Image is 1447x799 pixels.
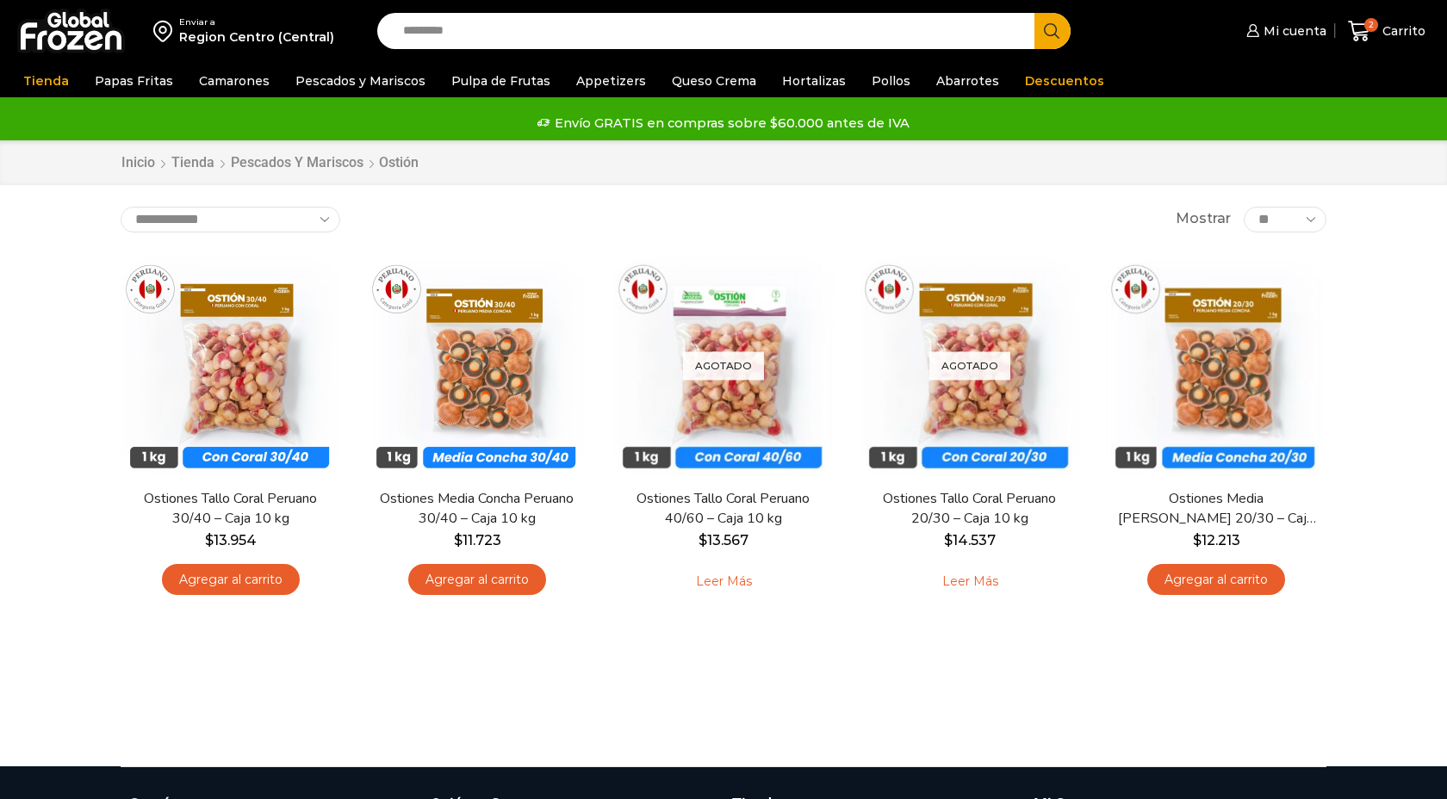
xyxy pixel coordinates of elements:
a: Abarrotes [928,65,1008,97]
p: Agotado [929,351,1010,380]
bdi: 14.537 [944,532,996,548]
bdi: 13.954 [205,532,257,548]
a: Camarones [190,65,278,97]
a: Pollos [863,65,919,97]
a: Ostiones Media [PERSON_NAME] 20/30 – Caja 10 kg [1117,489,1315,529]
span: Mostrar [1176,209,1231,229]
a: Ostiones Media Concha Peruano 30/40 – Caja 10 kg [378,489,576,529]
h1: Ostión [379,154,419,170]
a: Leé más sobre “Ostiones Tallo Coral Peruano 20/30 - Caja 10 kg” [916,564,1025,600]
a: Descuentos [1016,65,1113,97]
div: Region Centro (Central) [179,28,334,46]
img: address-field-icon.svg [153,16,179,46]
a: Ostiones Tallo Coral Peruano 40/60 – Caja 10 kg [624,489,823,529]
p: Agotado [683,351,764,380]
a: Inicio [121,153,156,173]
div: Enviar a [179,16,334,28]
a: Ostiones Tallo Coral Peruano 30/40 – Caja 10 kg [132,489,330,529]
a: Hortalizas [773,65,854,97]
a: Papas Fritas [86,65,182,97]
span: Mi cuenta [1259,22,1326,40]
a: Tienda [171,153,215,173]
span: $ [454,532,463,548]
span: $ [1193,532,1202,548]
span: 2 [1364,18,1378,32]
bdi: 11.723 [454,532,501,548]
button: Search button [1034,13,1071,49]
span: $ [205,532,214,548]
span: Carrito [1378,22,1425,40]
a: Appetizers [568,65,655,97]
a: Agregar al carrito: “Ostiones Media Concha Peruano 20/30 - Caja 10 kg” [1147,564,1285,596]
a: Leé más sobre “Ostiones Tallo Coral Peruano 40/60 - Caja 10 kg” [669,564,779,600]
a: Pescados y Mariscos [230,153,364,173]
nav: Breadcrumb [121,153,419,173]
select: Pedido de la tienda [121,207,340,232]
span: $ [699,532,707,548]
a: Agregar al carrito: “Ostiones Tallo Coral Peruano 30/40 - Caja 10 kg” [162,564,300,596]
a: 2 Carrito [1344,11,1430,52]
a: Pescados y Mariscos [287,65,434,97]
bdi: 13.567 [699,532,748,548]
span: $ [944,532,953,548]
a: Mi cuenta [1242,14,1326,48]
a: Queso Crema [663,65,765,97]
a: Tienda [15,65,78,97]
a: Ostiones Tallo Coral Peruano 20/30 – Caja 10 kg [871,489,1069,529]
a: Agregar al carrito: “Ostiones Media Concha Peruano 30/40 - Caja 10 kg” [408,564,546,596]
a: Pulpa de Frutas [443,65,559,97]
bdi: 12.213 [1193,532,1240,548]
